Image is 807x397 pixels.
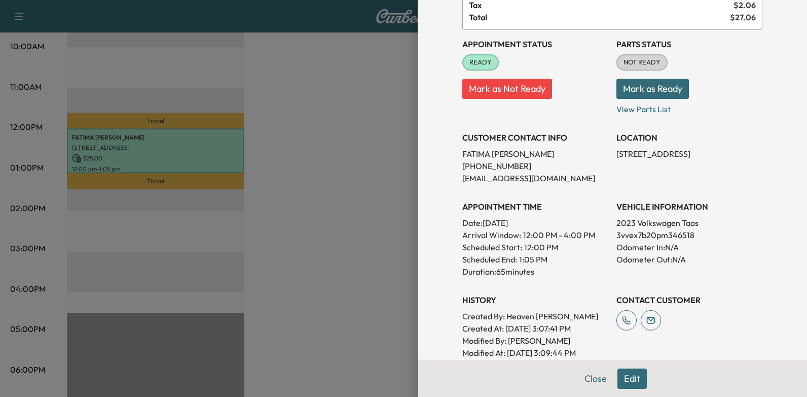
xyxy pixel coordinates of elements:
[730,11,756,23] span: $ 27.06
[616,79,689,99] button: Mark as Ready
[616,99,762,115] p: View Parts List
[578,369,613,389] button: Close
[616,229,762,241] p: 3vvex7b20pm346518
[462,347,608,359] p: Modified At : [DATE] 3:09:44 PM
[616,38,762,50] h3: Parts Status
[462,131,608,144] h3: CUSTOMER CONTACT INFO
[519,253,547,266] p: 1:05 PM
[616,131,762,144] h3: LOCATION
[616,294,762,306] h3: CONTACT CUSTOMER
[462,172,608,184] p: [EMAIL_ADDRESS][DOMAIN_NAME]
[462,253,517,266] p: Scheduled End:
[617,57,667,68] span: NOT READY
[462,148,608,160] p: FATIMA [PERSON_NAME]
[523,229,595,241] span: 12:00 PM - 4:00 PM
[462,229,608,241] p: Arrival Window:
[524,241,558,253] p: 12:00 PM
[462,160,608,172] p: [PHONE_NUMBER]
[462,294,608,306] h3: History
[462,310,608,322] p: Created By : Heaven [PERSON_NAME]
[616,148,762,160] p: [STREET_ADDRESS]
[469,11,730,23] span: Total
[463,57,498,68] span: READY
[616,201,762,213] h3: VEHICLE INFORMATION
[616,253,762,266] p: Odometer Out: N/A
[616,241,762,253] p: Odometer In: N/A
[462,266,608,278] p: Duration: 65 minutes
[462,79,552,99] button: Mark as Not Ready
[616,217,762,229] p: 2023 Volkswagen Taos
[617,369,647,389] button: Edit
[462,335,608,347] p: Modified By : [PERSON_NAME]
[462,38,608,50] h3: Appointment Status
[462,217,608,229] p: Date: [DATE]
[462,322,608,335] p: Created At : [DATE] 3:07:41 PM
[462,241,522,253] p: Scheduled Start:
[462,201,608,213] h3: APPOINTMENT TIME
